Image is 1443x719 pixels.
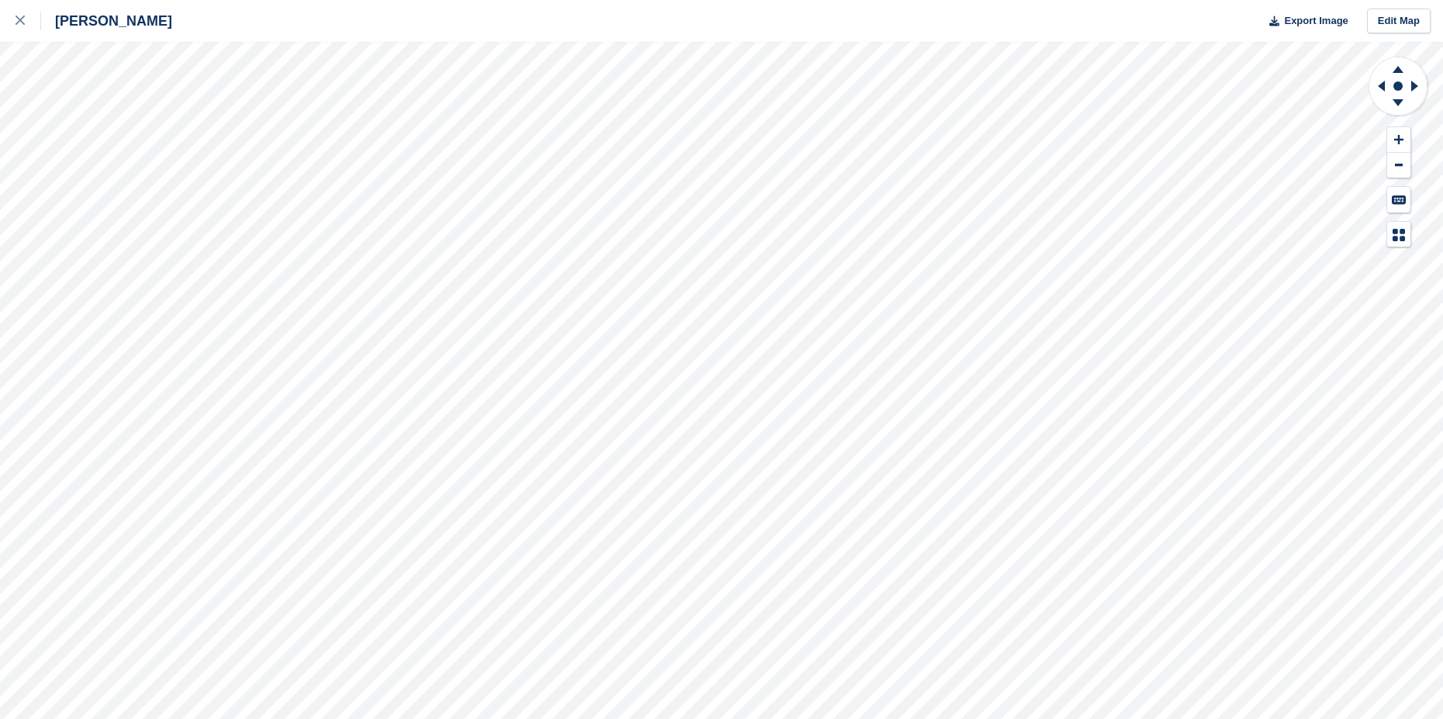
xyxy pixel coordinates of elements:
[1387,187,1410,213] button: Keyboard Shortcuts
[1367,9,1431,34] a: Edit Map
[1387,127,1410,153] button: Zoom In
[1387,222,1410,247] button: Map Legend
[1260,9,1348,34] button: Export Image
[1284,13,1348,29] span: Export Image
[1387,153,1410,178] button: Zoom Out
[41,12,172,30] div: [PERSON_NAME]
